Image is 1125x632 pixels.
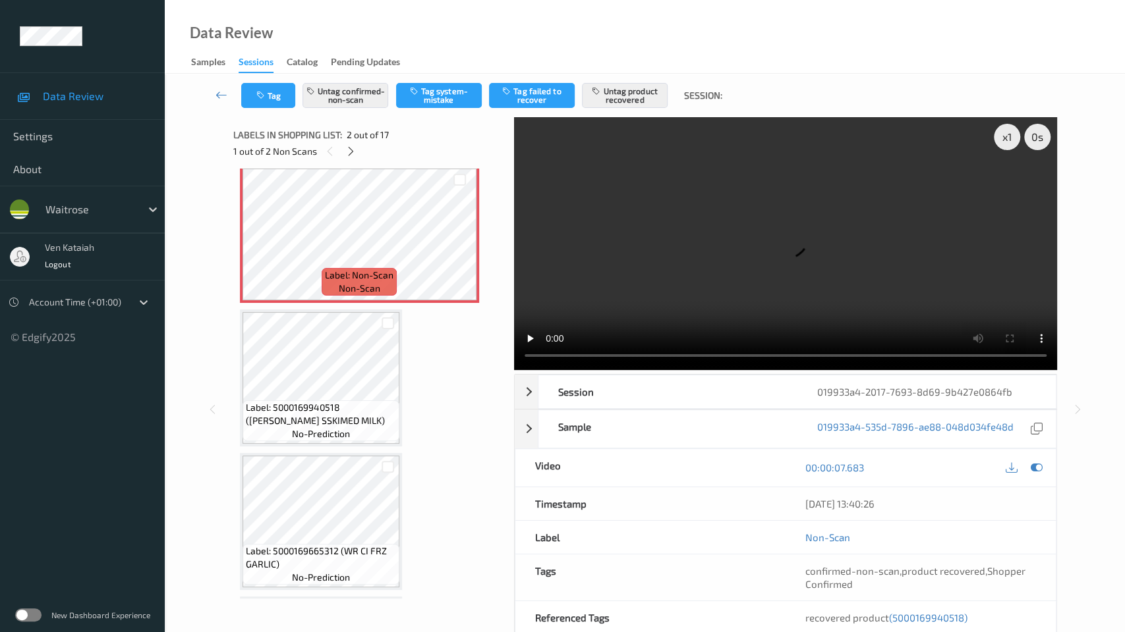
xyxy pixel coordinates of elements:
div: Session019933a4-2017-7693-8d69-9b427e0864fb [515,375,1056,409]
span: recovered product [805,612,967,623]
span: 2 out of 17 [347,128,389,142]
div: Sample [538,410,797,448]
a: 019933a4-535d-7896-ae88-048d034fe48d [817,420,1013,438]
a: Pending Updates [331,53,413,72]
a: Sessions [239,53,287,73]
div: Video [515,449,786,487]
div: 0 s [1024,124,1051,150]
button: Untag confirmed-non-scan [303,83,388,108]
a: Catalog [287,53,331,72]
a: 00:00:07.683 [805,461,864,474]
div: [DATE] 13:40:26 [805,497,1036,510]
span: Session: [684,89,722,102]
div: Catalog [287,55,318,72]
span: Label: 5000169665312 (WR CI FRZ GARLIC) [246,544,396,571]
div: Data Review [190,26,273,39]
div: 1 out of 2 Non Scans [233,143,505,159]
span: (5000169940518) [889,612,967,623]
span: Label: Non-Scan [325,269,393,282]
span: no-prediction [292,427,350,440]
a: Samples [191,53,239,72]
span: no-prediction [292,571,350,584]
button: Tag system-mistake [396,83,482,108]
div: Sessions [239,55,274,73]
div: Samples [191,55,225,72]
button: Untag product recovered [582,83,668,108]
span: non-scan [339,282,380,295]
span: Shopper Confirmed [805,565,1025,590]
div: 019933a4-2017-7693-8d69-9b427e0864fb [797,375,1055,408]
div: Session [538,375,797,408]
span: , , [805,565,1025,590]
div: x 1 [994,124,1020,150]
span: product recovered [902,565,985,577]
span: confirmed-non-scan [805,565,900,577]
button: Tag failed to recover [489,83,575,108]
div: Sample019933a4-535d-7896-ae88-048d034fe48d [515,409,1056,448]
span: Label: 5000169940518 ([PERSON_NAME] SSKIMED MILK) [246,401,396,427]
div: Pending Updates [331,55,400,72]
div: Tags [515,554,786,600]
span: Labels in shopping list: [233,128,342,142]
button: Tag [241,83,295,108]
div: Timestamp [515,487,786,520]
a: Non-Scan [805,531,850,544]
div: Label [515,521,786,554]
